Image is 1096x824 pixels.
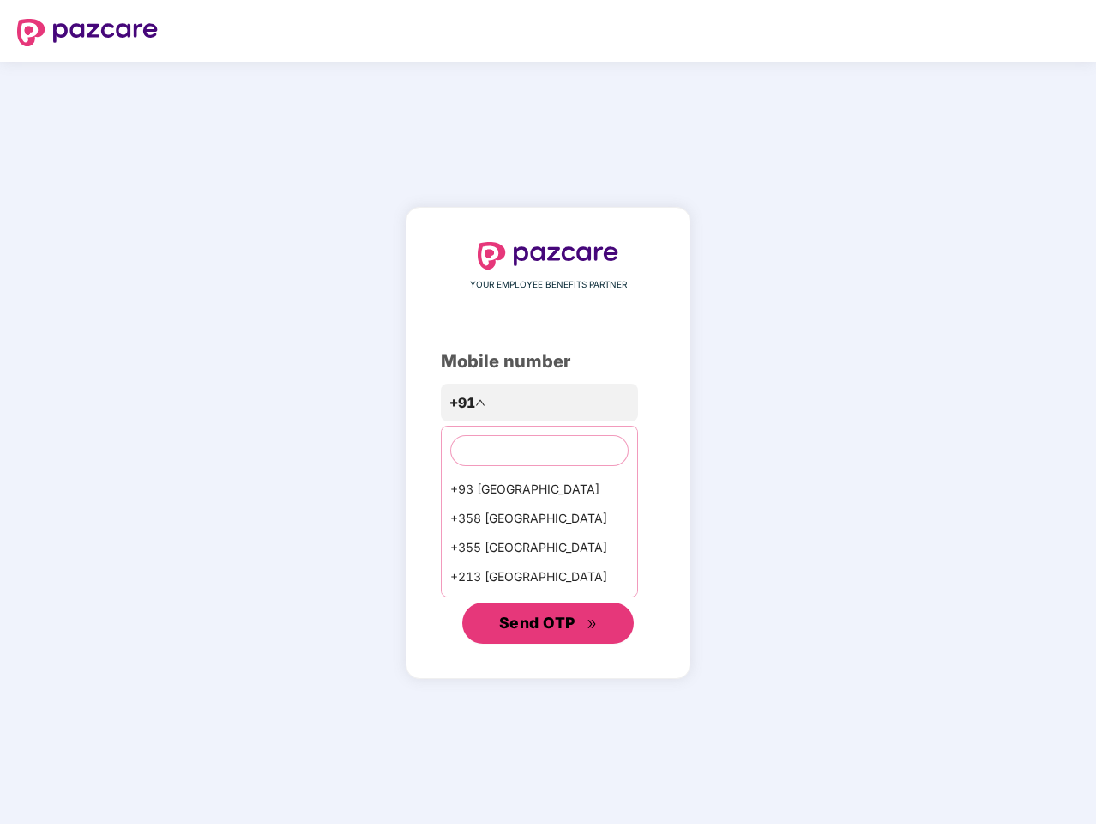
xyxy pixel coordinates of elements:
span: double-right [587,619,598,630]
span: up [475,397,485,408]
div: +358 [GEOGRAPHIC_DATA] [442,504,637,533]
span: Send OTP [499,614,575,632]
button: Send OTPdouble-right [462,603,634,644]
div: +355 [GEOGRAPHIC_DATA] [442,533,637,562]
div: Mobile number [441,348,655,375]
div: +1684 AmericanSamoa [442,591,637,621]
img: logo [478,242,618,270]
div: +93 [GEOGRAPHIC_DATA] [442,475,637,504]
span: +91 [449,392,475,414]
img: logo [17,19,158,46]
span: YOUR EMPLOYEE BENEFITS PARTNER [470,278,627,292]
div: +213 [GEOGRAPHIC_DATA] [442,562,637,591]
